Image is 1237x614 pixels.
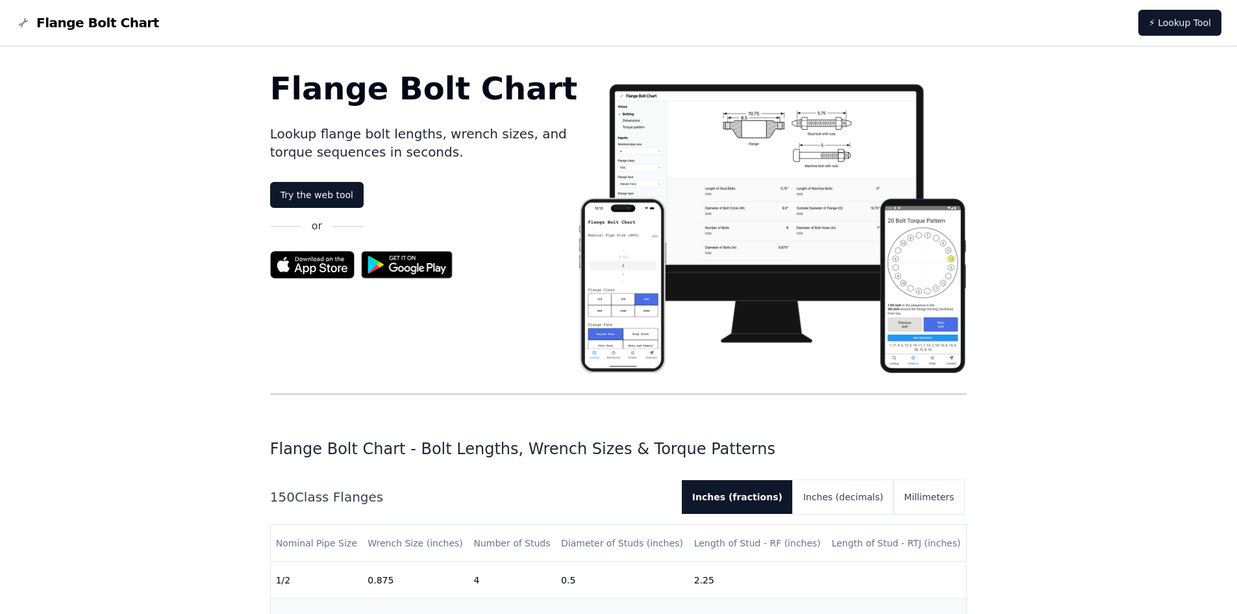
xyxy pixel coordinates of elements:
th: Diameter of Studs (inches) [556,525,689,562]
td: 0.875 [362,562,468,599]
a: Flange Bolt Chart LogoFlange Bolt Chart [16,14,159,32]
button: Inches (fractions) [682,480,793,514]
th: Length of Stud - RF (inches) [689,525,827,562]
h1: Flange Bolt Chart - Bolt Lengths, Wrench Sizes & Torque Patterns [270,439,968,459]
img: App Store badge for the Flange Bolt Chart app [270,251,355,279]
th: Length of Stud - RTJ (inches) [827,525,967,562]
th: Nominal Pipe Size [271,525,363,562]
td: 4 [468,562,556,599]
td: 2.25 [689,562,827,599]
span: Flange Bolt Chart [36,14,159,32]
p: Lookup flange bolt lengths, wrench sizes, and torque sequences in seconds. [270,125,578,161]
h1: Flange Bolt Chart [270,73,578,104]
h2: 150 Class Flanges [270,488,671,506]
a: ⚡ Lookup Tool [1138,10,1221,36]
a: Try the web tool [270,182,364,208]
img: Flange Bolt Chart Logo [16,15,31,31]
th: Wrench Size (inches) [362,525,468,562]
td: 0.5 [556,562,689,599]
img: Flange bolt chart app screenshot [577,73,967,373]
td: 1/2 [271,562,363,599]
button: Millimeters [893,480,964,514]
img: Get it on Google Play [355,244,460,285]
p: or [312,218,322,234]
th: Number of Studs [468,525,556,562]
button: Inches (decimals) [793,480,893,514]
